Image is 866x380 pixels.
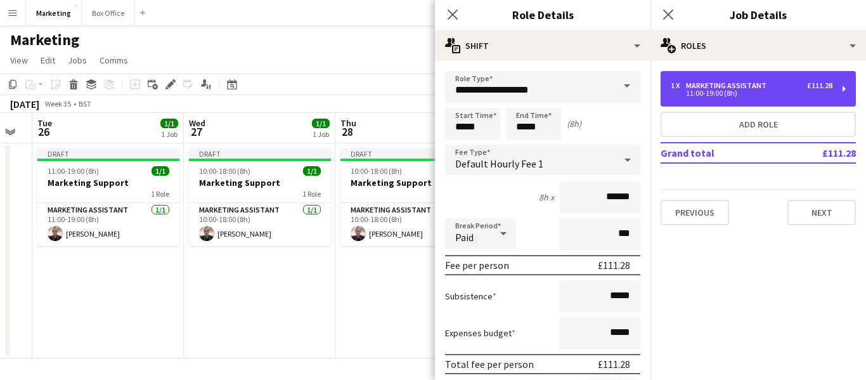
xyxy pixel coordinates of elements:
[152,166,169,176] span: 1/1
[82,1,135,25] button: Box Office
[435,6,650,23] h3: Role Details
[189,117,205,129] span: Wed
[5,52,33,69] a: View
[302,189,321,199] span: 1 Role
[686,81,772,90] div: Marketing Assistant
[10,55,28,66] span: View
[36,52,60,69] a: Edit
[340,117,356,129] span: Thu
[41,55,55,66] span: Edit
[312,119,330,128] span: 1/1
[37,148,179,159] div: Draft
[661,200,729,225] button: Previous
[650,6,866,23] h3: Job Details
[37,117,52,129] span: Tue
[94,52,133,69] a: Comms
[671,90,832,96] div: 11:00-19:00 (8h)
[435,30,650,61] div: Shift
[445,291,496,302] label: Subsistence
[340,177,482,188] h3: Marketing Support
[26,1,82,25] button: Marketing
[151,189,169,199] span: 1 Role
[339,124,356,139] span: 28
[68,55,87,66] span: Jobs
[661,112,856,137] button: Add role
[160,119,178,128] span: 1/1
[340,203,482,246] app-card-role: Marketing Assistant1/110:00-18:00 (8h)[PERSON_NAME]
[455,231,474,244] span: Paid
[340,148,482,159] div: Draft
[189,148,331,159] div: Draft
[780,143,856,163] td: £111.28
[199,166,250,176] span: 10:00-18:00 (8h)
[598,259,630,272] div: £111.28
[650,30,866,61] div: Roles
[787,200,856,225] button: Next
[37,148,179,246] app-job-card: Draft11:00-19:00 (8h)1/1Marketing Support1 RoleMarketing Assistant1/111:00-19:00 (8h)[PERSON_NAME]
[189,148,331,246] app-job-card: Draft10:00-18:00 (8h)1/1Marketing Support1 RoleMarketing Assistant1/110:00-18:00 (8h)[PERSON_NAME]
[445,327,515,339] label: Expenses budget
[539,192,554,203] div: 8h x
[37,177,179,188] h3: Marketing Support
[187,124,205,139] span: 27
[10,30,79,49] h1: Marketing
[455,157,543,170] span: Default Hourly Fee 1
[445,358,534,370] div: Total fee per person
[445,259,509,272] div: Fee per person
[661,143,780,163] td: Grand total
[807,81,832,90] div: £111.28
[189,203,331,246] app-card-role: Marketing Assistant1/110:00-18:00 (8h)[PERSON_NAME]
[161,129,178,139] div: 1 Job
[313,129,329,139] div: 1 Job
[10,98,39,110] div: [DATE]
[351,166,402,176] span: 10:00-18:00 (8h)
[598,358,630,370] div: £111.28
[48,166,99,176] span: 11:00-19:00 (8h)
[671,81,686,90] div: 1 x
[340,148,482,246] app-job-card: Draft10:00-18:00 (8h)1/1Marketing Support1 RoleMarketing Assistant1/110:00-18:00 (8h)[PERSON_NAME]
[100,55,128,66] span: Comms
[36,124,52,139] span: 26
[567,118,581,129] div: (8h)
[189,177,331,188] h3: Marketing Support
[63,52,92,69] a: Jobs
[303,166,321,176] span: 1/1
[37,203,179,246] app-card-role: Marketing Assistant1/111:00-19:00 (8h)[PERSON_NAME]
[79,99,91,108] div: BST
[42,99,74,108] span: Week 35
